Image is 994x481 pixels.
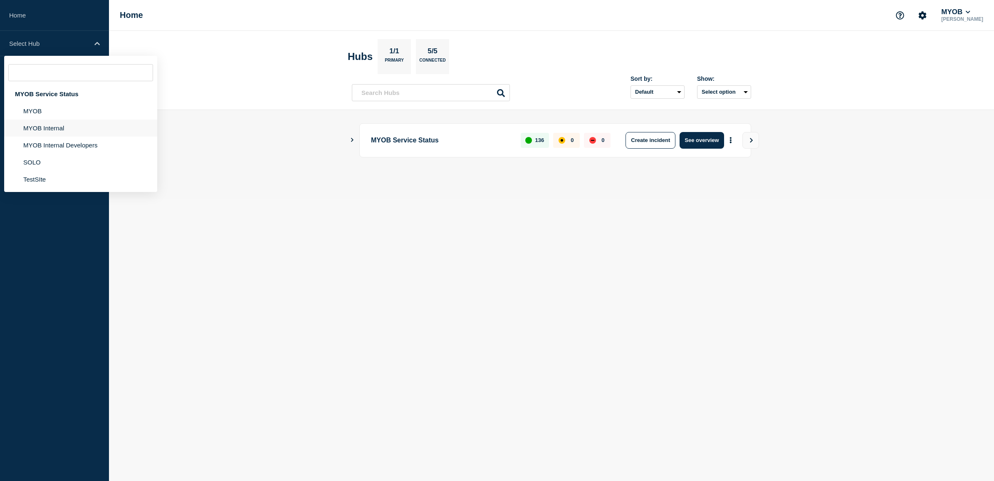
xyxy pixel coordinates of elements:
button: Account settings [914,7,931,24]
div: up [525,137,532,144]
button: See overview [680,132,724,149]
p: [PERSON_NAME] [940,16,985,22]
button: Show Connected Hubs [350,137,354,143]
p: 0 [571,137,574,143]
div: MYOB Service Status [4,85,157,102]
p: Connected [419,58,445,67]
select: Sort by [631,85,685,99]
p: Primary [385,58,404,67]
li: TestSIte [4,171,157,188]
input: Search Hubs [352,84,510,101]
li: SOLO [4,154,157,171]
p: 136 [535,137,544,143]
button: MYOB [940,8,972,16]
li: MYOB [4,102,157,120]
h2: Hubs [348,51,373,62]
button: Create incident [626,132,675,149]
p: Select Hub [9,40,89,47]
div: Show: [697,75,751,82]
button: More actions [725,132,736,148]
div: Sort by: [631,75,685,82]
p: 0 [601,137,604,143]
div: down [589,137,596,144]
button: View [742,132,759,149]
li: MYOB Internal Developers [4,137,157,154]
h1: Home [120,10,143,20]
button: Support [891,7,909,24]
button: Select option [697,85,751,99]
div: affected [559,137,565,144]
li: MYOB Internal [4,120,157,137]
p: 5/5 [425,47,441,58]
p: 1/1 [386,47,403,58]
p: MYOB Service Status [371,132,511,149]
